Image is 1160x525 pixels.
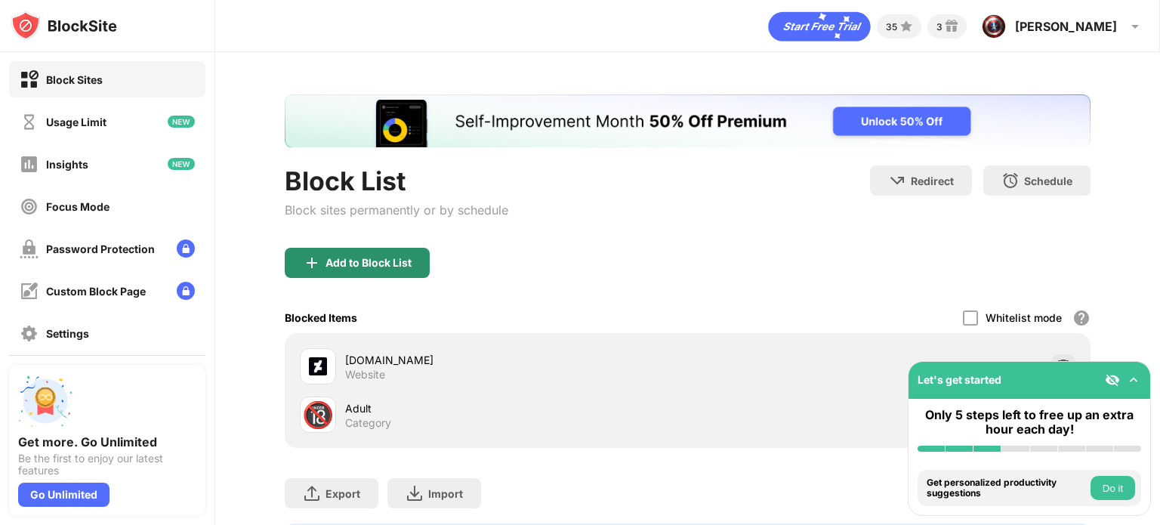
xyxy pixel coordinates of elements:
div: Insights [46,158,88,171]
img: omni-setup-toggle.svg [1126,372,1141,388]
div: [DOMAIN_NAME] [345,352,687,368]
div: Redirect [911,174,954,187]
img: lock-menu.svg [177,239,195,258]
div: Category [345,416,391,430]
div: [PERSON_NAME] [1015,19,1117,34]
img: ACg8ocIlLyNYsdskE2FObIoYbmZuCvTSe22KwMUDK2mWzPvhsRaCq9g=s96-c [982,14,1006,39]
div: Go Unlimited [18,483,110,507]
div: Whitelist mode [986,311,1062,324]
div: 3 [936,21,942,32]
div: Custom Block Page [46,285,146,298]
div: Import [428,487,463,500]
div: Block sites permanently or by schedule [285,202,508,218]
button: Do it [1091,476,1135,500]
iframe: Banner [285,94,1091,147]
div: Get more. Go Unlimited [18,434,196,449]
img: time-usage-off.svg [20,113,39,131]
div: Focus Mode [46,200,110,213]
div: Only 5 steps left to free up an extra hour each day! [918,408,1141,437]
div: animation [768,11,871,42]
div: Settings [46,327,89,340]
div: 🔞 [302,400,334,431]
img: push-unlimited.svg [18,374,72,428]
img: favicons [309,357,327,375]
div: Schedule [1024,174,1072,187]
div: Password Protection [46,242,155,255]
div: Be the first to enjoy our latest features [18,452,196,477]
img: focus-off.svg [20,197,39,216]
div: Get personalized productivity suggestions [927,477,1087,499]
div: Export [325,487,360,500]
div: Adult [345,400,687,416]
img: insights-off.svg [20,155,39,174]
div: Usage Limit [46,116,106,128]
div: Website [345,368,385,381]
div: 35 [886,21,897,32]
div: Block List [285,165,508,196]
img: eye-not-visible.svg [1105,372,1120,388]
img: customize-block-page-off.svg [20,282,39,301]
img: points-small.svg [897,17,915,36]
img: settings-off.svg [20,324,39,343]
img: new-icon.svg [168,158,195,170]
img: new-icon.svg [168,116,195,128]
div: Add to Block List [325,257,412,269]
img: lock-menu.svg [177,282,195,300]
img: password-protection-off.svg [20,239,39,258]
div: Blocked Items [285,311,357,324]
img: logo-blocksite.svg [11,11,117,41]
img: reward-small.svg [942,17,961,36]
img: block-on.svg [20,70,39,89]
div: Block Sites [46,73,103,86]
div: Let's get started [918,373,1001,386]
